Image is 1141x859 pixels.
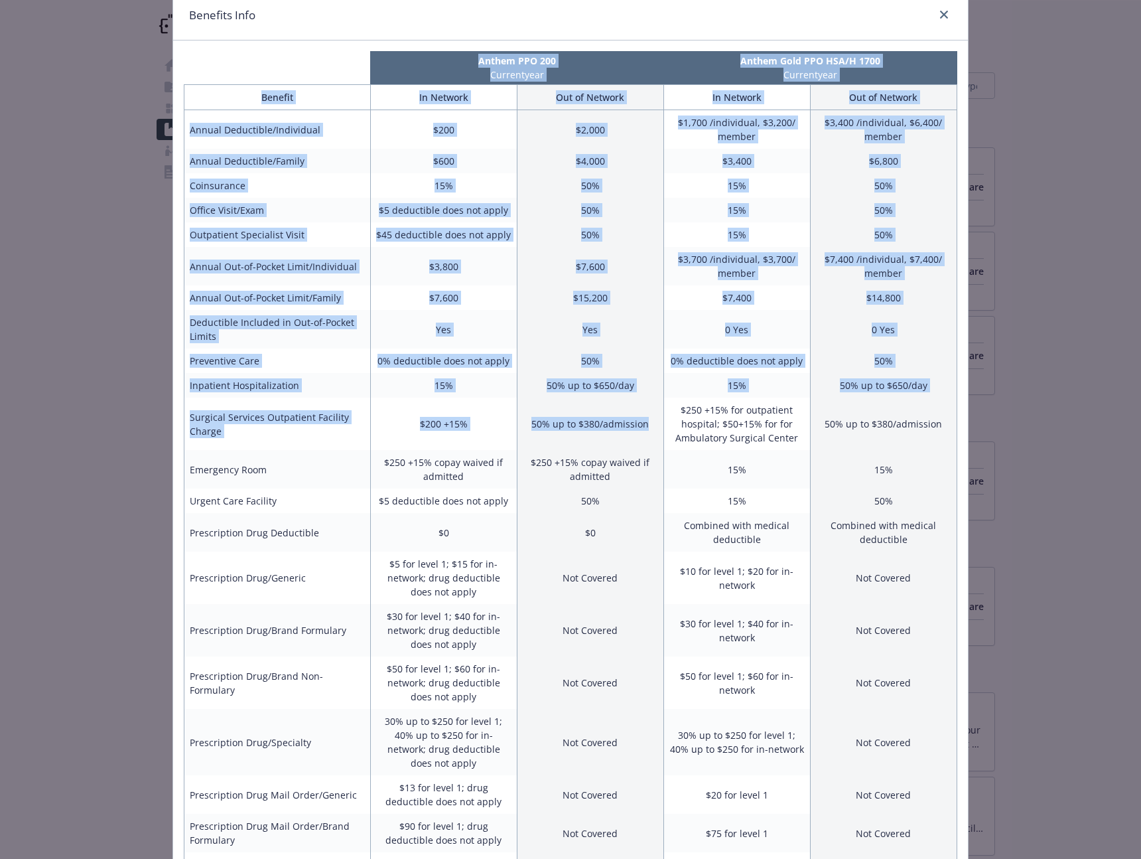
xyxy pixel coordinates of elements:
p: Anthem PPO 200 [373,54,661,68]
td: $7,400 /individual, $7,400/ member [810,247,957,285]
p: Current year [667,68,955,82]
td: $7,600 [370,285,517,310]
td: Not Covered [517,552,663,604]
td: Yes [370,310,517,349]
td: Inpatient Hospitalization [184,373,371,398]
td: 50% [517,222,663,247]
td: $5 deductible does not apply [370,489,517,513]
td: $3,400 /individual, $6,400/ member [810,110,957,149]
td: $50 for level 1; $60 for in-network; drug deductible does not apply [370,657,517,709]
td: 0 Yes [810,310,957,349]
td: Annual Out-of-Pocket Limit/Family [184,285,371,310]
td: 15% [663,373,810,398]
td: $5 deductible does not apply [370,198,517,222]
td: Prescription Drug/Brand Non-Formulary [184,657,371,709]
a: close [936,7,952,23]
th: Out of Network [517,85,663,110]
td: $7,400 [663,285,810,310]
td: $3,400 [663,149,810,173]
td: Not Covered [517,814,663,852]
td: 50% [517,349,663,373]
td: 0% deductible does not apply [663,349,810,373]
th: intentionally left blank [184,51,370,84]
td: $200 [370,110,517,149]
td: 50% [517,198,663,222]
td: Prescription Drug/Brand Formulary [184,604,371,657]
td: $90 for level 1; drug deductible does not apply [370,814,517,852]
td: $5 for level 1; $15 for in-network; drug deductible does not apply [370,552,517,604]
td: Not Covered [810,775,957,814]
td: Annual Deductible/Family [184,149,371,173]
td: 50% [810,349,957,373]
td: Prescription Drug Deductible [184,513,371,552]
td: Not Covered [810,552,957,604]
td: 15% [663,173,810,198]
td: Not Covered [517,709,663,775]
td: $13 for level 1; drug deductible does not apply [370,775,517,814]
td: 50% up to $650/day [810,373,957,398]
td: 15% [370,373,517,398]
th: Benefit [184,85,371,110]
td: $1,700 /individual, $3,200/ member [663,110,810,149]
td: 50% up to $650/day [517,373,663,398]
td: 15% [663,222,810,247]
td: Emergency Room [184,450,371,489]
td: 50% [517,489,663,513]
td: $20 for level 1 [663,775,810,814]
td: 50% [810,222,957,247]
td: $2,000 [517,110,663,149]
td: $10 for level 1; $20 for in-network [663,552,810,604]
th: In Network [370,85,517,110]
td: Not Covered [517,604,663,657]
td: Coinsurance [184,173,371,198]
td: 0% deductible does not apply [370,349,517,373]
td: $3,700 /individual, $3,700/ member [663,247,810,285]
p: Anthem Gold PPO HSA/H 1700 [667,54,955,68]
td: Deductible Included in Out-of-Pocket Limits [184,310,371,349]
td: $30 for level 1; $40 for in-network [663,604,810,657]
td: Not Covered [517,657,663,709]
td: Yes [517,310,663,349]
td: $250 +15% copay waived if admitted [517,450,663,489]
td: 30% up to $250 for level 1; 40% up to $250 for in-network [663,709,810,775]
td: Preventive Care [184,349,371,373]
td: 50% [810,173,957,198]
td: $250 +15% for outpatient hospital; $50+15% for for Ambulatory Surgical Center [663,398,810,450]
td: $30 for level 1; $40 for in-network; drug deductible does not apply [370,604,517,657]
td: $14,800 [810,285,957,310]
td: Outpatient Specialist Visit [184,222,371,247]
td: $3,800 [370,247,517,285]
td: $0 [370,513,517,552]
td: Not Covered [810,604,957,657]
td: $6,800 [810,149,957,173]
td: 15% [663,450,810,489]
td: Annual Deductible/Individual [184,110,371,149]
td: Prescription Drug/Specialty [184,709,371,775]
td: $600 [370,149,517,173]
td: $45 deductible does not apply [370,222,517,247]
th: Out of Network [810,85,957,110]
td: $50 for level 1; $60 for in-network [663,657,810,709]
td: 15% [663,198,810,222]
td: $75 for level 1 [663,814,810,852]
td: $0 [517,513,663,552]
td: 50% [517,173,663,198]
td: $250 +15% copay waived if admitted [370,450,517,489]
td: Combined with medical deductible [663,513,810,552]
td: $7,600 [517,247,663,285]
td: Not Covered [810,709,957,775]
td: Not Covered [810,814,957,852]
td: 0 Yes [663,310,810,349]
td: 50% [810,198,957,222]
td: $200 +15% [370,398,517,450]
td: $4,000 [517,149,663,173]
h1: Benefits Info [189,7,255,24]
td: Not Covered [810,657,957,709]
td: 30% up to $250 for level 1; 40% up to $250 for in-network; drug deductible does not apply [370,709,517,775]
th: In Network [663,85,810,110]
td: Surgical Services Outpatient Facility Charge [184,398,371,450]
p: Current year [373,68,661,82]
td: 50% [810,489,957,513]
td: Combined with medical deductible [810,513,957,552]
td: Annual Out-of-Pocket Limit/Individual [184,247,371,285]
